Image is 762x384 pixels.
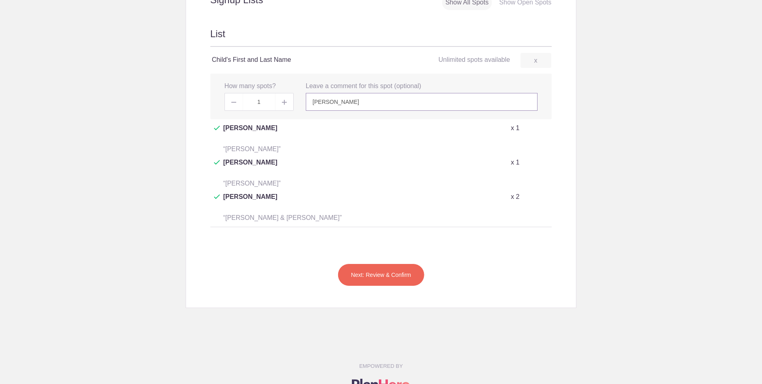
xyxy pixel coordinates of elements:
[338,264,425,286] button: Next: Review & Confirm
[511,123,519,133] p: x 1
[223,146,281,152] span: “[PERSON_NAME]”
[511,158,519,167] p: x 1
[214,160,220,165] img: Check dark green
[223,214,342,221] span: “[PERSON_NAME] & [PERSON_NAME]”
[223,180,281,187] span: “[PERSON_NAME]”
[214,194,220,199] img: Check dark green
[212,55,381,65] h4: Child's First and Last Name
[231,102,236,103] img: Minus gray
[224,82,276,91] label: How many spots?
[359,363,403,369] small: EMPOWERED BY
[223,192,277,211] span: [PERSON_NAME]
[438,56,510,63] span: Unlimited spots available
[223,123,277,143] span: [PERSON_NAME]
[223,158,277,177] span: [PERSON_NAME]
[511,192,519,202] p: x 2
[210,27,552,47] h2: List
[306,82,421,91] label: Leave a comment for this spot (optional)
[521,53,551,68] a: x
[306,93,538,111] input: Enter message
[214,126,220,131] img: Check dark green
[282,100,287,105] img: Plus gray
